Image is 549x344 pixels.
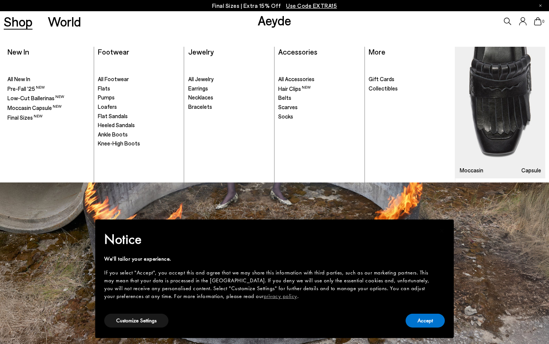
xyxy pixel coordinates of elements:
a: Final Sizes [7,114,90,122]
span: × [440,225,444,236]
a: Aeyde [258,12,291,28]
span: Ankle Boots [98,131,128,138]
button: Close this notice [433,222,451,240]
a: Socks [278,113,360,120]
a: Pumps [98,94,180,101]
a: Flats [98,85,180,92]
a: Flat Sandals [98,113,180,120]
span: Scarves [278,104,298,110]
button: Customize Settings [104,314,168,328]
div: We'll tailor your experience. [104,255,433,263]
h3: Moccasin [460,168,483,173]
span: Navigate to /collections/ss25-final-sizes [286,2,337,9]
a: Accessories [278,47,317,56]
a: Footwear [98,47,129,56]
a: Gift Cards [369,76,451,83]
a: Hair Clips [278,85,360,93]
span: Low-Cut Ballerinas [7,95,64,101]
a: Shop [4,15,32,28]
h3: Capsule [521,168,541,173]
a: Knee-High Boots [98,140,180,147]
span: Socks [278,113,293,120]
a: Jewelry [188,47,214,56]
span: Heeled Sandals [98,122,135,128]
a: Collectibles [369,85,451,92]
p: Final Sizes | Extra 15% Off [212,1,337,10]
span: Loafers [98,103,117,110]
a: Necklaces [188,94,270,101]
span: Collectibles [369,85,398,92]
h2: Notice [104,230,433,249]
span: Flat Sandals [98,113,128,119]
a: Ankle Boots [98,131,180,138]
a: 0 [534,17,542,25]
img: Mobile_e6eede4d-78b8-4bd1-ae2a-4197e375e133_900x.jpg [455,47,545,179]
span: Pumps [98,94,115,101]
span: Hair Clips [278,85,311,92]
a: Moccasin Capsule [7,104,90,112]
a: privacy policy [264,292,297,300]
a: Belts [278,94,360,102]
a: All New In [7,76,90,83]
span: Final Sizes [7,114,43,121]
a: Scarves [278,104,360,111]
a: World [48,15,81,28]
a: All Accessories [278,76,360,83]
span: Necklaces [188,94,213,101]
span: Belts [278,94,291,101]
span: All Accessories [278,76,314,82]
span: Knee-High Boots [98,140,140,147]
a: Heeled Sandals [98,122,180,129]
span: Gift Cards [369,76,394,82]
a: Pre-Fall '25 [7,85,90,93]
span: All New In [7,76,30,82]
a: Bracelets [188,103,270,111]
span: Bracelets [188,103,212,110]
span: 0 [542,19,545,24]
a: More [369,47,385,56]
span: All Footwear [98,76,129,82]
button: Accept [406,314,445,328]
a: Low-Cut Ballerinas [7,94,90,102]
a: Earrings [188,85,270,92]
div: If you select "Accept", you accept this and agree that we may share this information with third p... [104,269,433,300]
a: Moccasin Capsule [455,47,545,179]
span: Pre-Fall '25 [7,85,45,92]
a: All Footwear [98,76,180,83]
a: Loafers [98,103,180,111]
span: All Jewelry [188,76,214,82]
span: Moccasin Capsule [7,104,62,111]
a: All Jewelry [188,76,270,83]
a: New In [7,47,29,56]
span: Flats [98,85,110,92]
span: Earrings [188,85,208,92]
